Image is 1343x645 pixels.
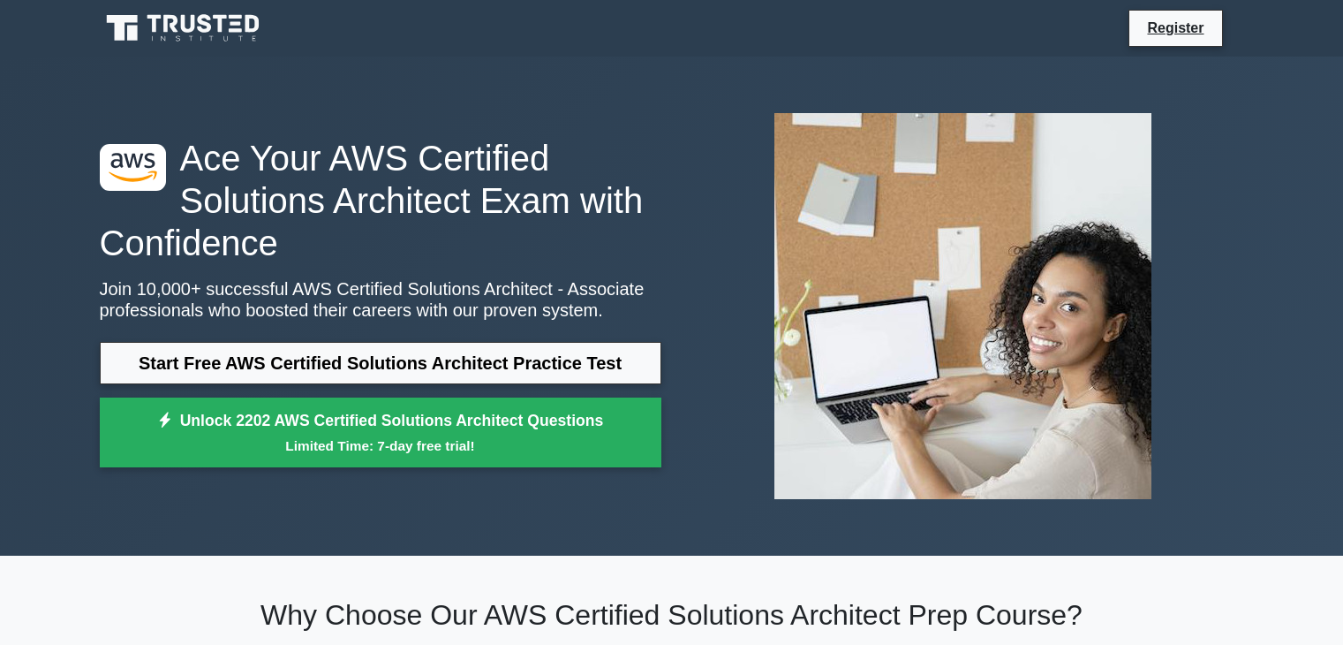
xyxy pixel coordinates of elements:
h1: Ace Your AWS Certified Solutions Architect Exam with Confidence [100,137,661,264]
small: Limited Time: 7-day free trial! [122,436,639,456]
a: Unlock 2202 AWS Certified Solutions Architect QuestionsLimited Time: 7-day free trial! [100,398,661,468]
h2: Why Choose Our AWS Certified Solutions Architect Prep Course? [100,598,1244,632]
a: Start Free AWS Certified Solutions Architect Practice Test [100,342,661,384]
a: Register [1136,17,1214,39]
p: Join 10,000+ successful AWS Certified Solutions Architect - Associate professionals who boosted t... [100,278,661,321]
